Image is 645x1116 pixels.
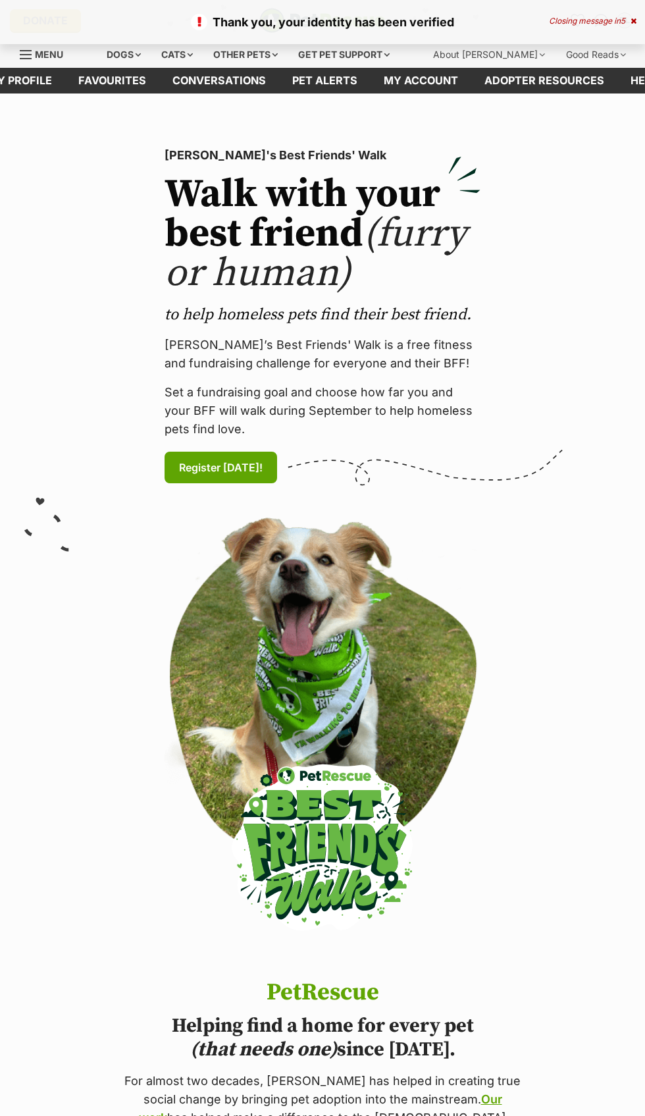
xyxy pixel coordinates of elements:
div: Other pets [204,41,287,68]
a: Pet alerts [279,68,371,93]
a: Menu [20,41,72,65]
span: (furry or human) [165,209,467,298]
h2: Walk with your best friend [165,175,480,294]
span: Menu [35,49,63,60]
i: (that needs one) [190,1037,337,1062]
a: conversations [159,68,279,93]
a: Adopter resources [471,68,617,93]
p: [PERSON_NAME]'s Best Friends' Walk [165,146,480,165]
div: Cats [152,41,202,68]
h1: PetRescue [120,980,525,1006]
h2: Helping find a home for every pet since [DATE]. [120,1014,525,1061]
span: Register [DATE]! [179,460,263,475]
a: Register [DATE]! [165,452,277,483]
div: Dogs [97,41,150,68]
a: My account [371,68,471,93]
p: to help homeless pets find their best friend. [165,304,480,325]
a: Favourites [65,68,159,93]
p: [PERSON_NAME]’s Best Friends' Walk is a free fitness and fundraising challenge for everyone and t... [165,336,480,373]
div: Good Reads [557,41,635,68]
div: Get pet support [289,41,399,68]
div: About [PERSON_NAME] [424,41,554,68]
p: Set a fundraising goal and choose how far you and your BFF will walk during September to help hom... [165,383,480,438]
